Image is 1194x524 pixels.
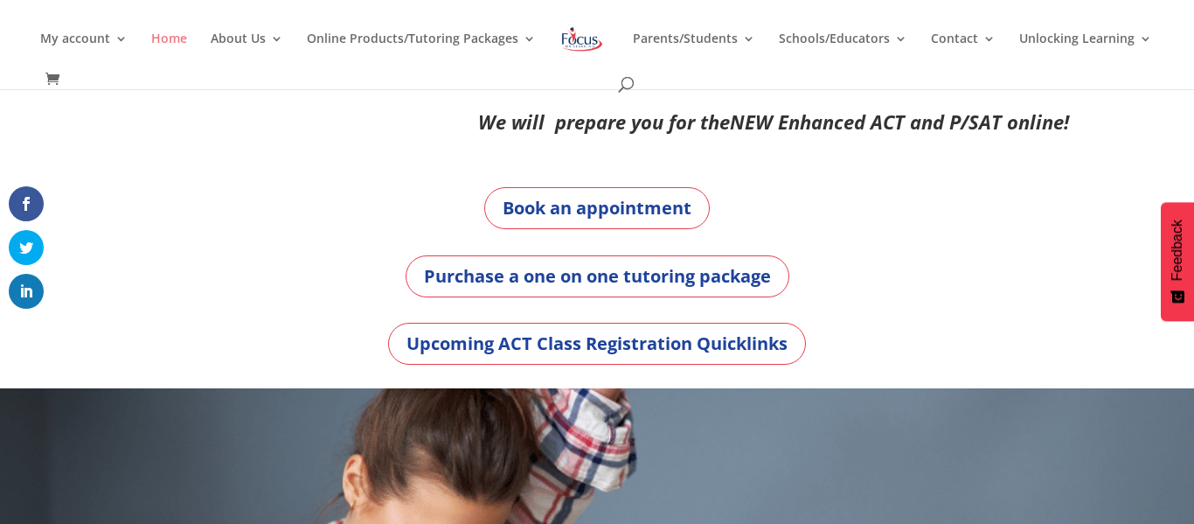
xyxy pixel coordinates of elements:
[478,108,730,135] em: We will prepare you for the
[1161,202,1194,321] button: Feedback - Show survey
[211,32,283,73] a: About Us
[388,323,806,365] a: Upcoming ACT Class Registration Quicklinks
[931,32,996,73] a: Contact
[779,32,907,73] a: Schools/Educators
[40,32,128,73] a: My account
[307,32,536,73] a: Online Products/Tutoring Packages
[406,255,789,297] a: Purchase a one on one tutoring package
[1019,32,1152,73] a: Unlocking Learning
[559,24,605,55] img: Focus on Learning
[730,108,1069,135] em: NEW Enhanced ACT and P/SAT online!
[484,187,710,229] a: Book an appointment
[1170,220,1185,281] span: Feedback
[633,32,755,73] a: Parents/Students
[151,32,187,73] a: Home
